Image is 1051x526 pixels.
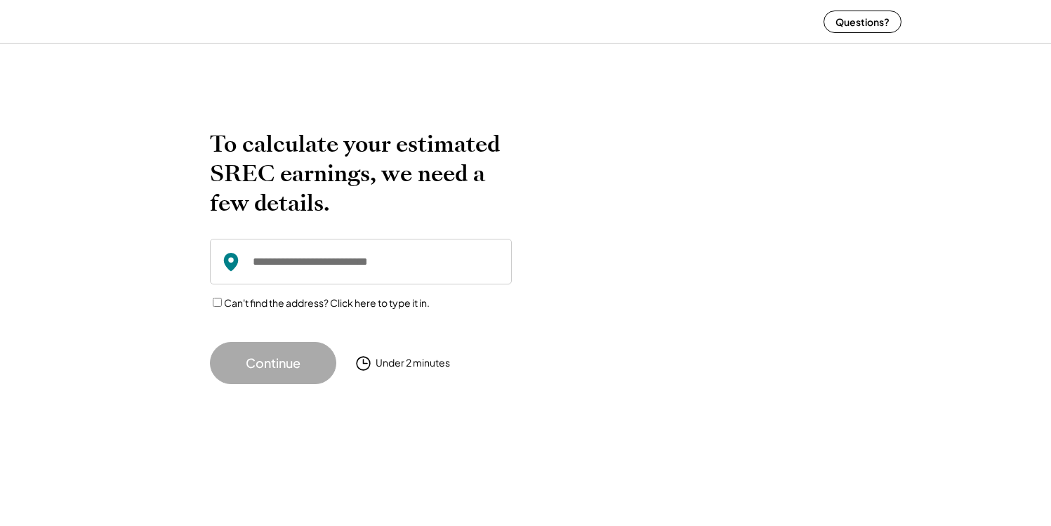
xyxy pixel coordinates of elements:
div: Under 2 minutes [376,356,450,370]
button: Continue [210,342,336,384]
img: yH5BAEAAAAALAAAAAABAAEAAAIBRAA7 [150,3,249,40]
button: Questions? [824,11,901,33]
h2: To calculate your estimated SREC earnings, we need a few details. [210,129,512,218]
img: yH5BAEAAAAALAAAAAABAAEAAAIBRAA7 [547,129,821,355]
label: Can't find the address? Click here to type it in. [224,296,430,309]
